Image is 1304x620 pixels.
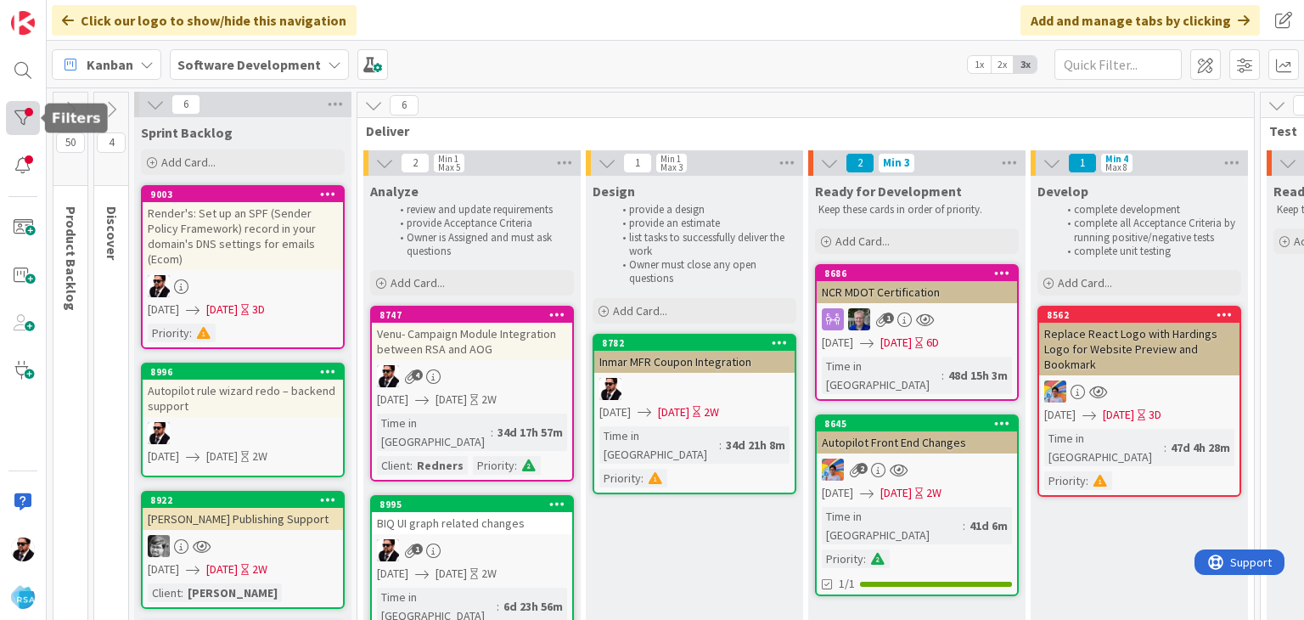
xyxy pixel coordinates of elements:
b: Software Development [177,56,321,73]
div: Priority [1044,471,1086,490]
img: avatar [11,585,35,609]
div: [PERSON_NAME] Publishing Support [143,508,343,530]
span: : [941,366,944,385]
div: Time in [GEOGRAPHIC_DATA] [822,357,941,394]
li: provide an estimate [613,217,794,230]
li: provide Acceptance Criteria [391,217,571,230]
div: Min 3 [883,159,910,167]
span: 2 [846,153,874,173]
h5: Filters [52,110,101,127]
div: Replace React Logo with Hardings Logo for Website Preview and Bookmark [1039,323,1239,375]
li: Owner must close any open questions [613,258,794,286]
div: 8996Autopilot rule wizard redo – backend support [143,364,343,417]
div: JK [1039,380,1239,403]
span: [DATE] [148,448,179,465]
span: 6 [171,94,200,115]
div: 9003 [150,189,343,200]
div: BIQ UI graph related changes [372,512,572,534]
span: Analyze [370,183,419,200]
span: [DATE] [148,561,179,578]
img: AC [148,275,170,297]
div: Add and manage tabs by clicking [1020,5,1260,36]
div: 2W [252,448,267,465]
span: 50 [56,132,85,153]
div: 8995 [379,499,572,510]
div: 8747Venu- Campaign Module Integration between RSA and AOG [372,307,572,360]
span: [DATE] [880,484,912,502]
div: 2W [481,391,497,409]
span: Product Backlog [63,206,80,311]
div: AC [143,422,343,444]
span: 1 [883,313,894,324]
div: 8747 [372,307,572,323]
span: Add Card... [391,275,445,290]
div: 8747 [379,309,572,321]
span: 1x [968,56,991,73]
span: Design [593,183,635,200]
div: 34d 17h 57m [493,423,567,442]
span: [DATE] [206,561,238,578]
div: 8922[PERSON_NAME] Publishing Support [143,493,343,530]
a: 9003Render's: Set up an SPF (Sender Policy Framework) record in your domain's DNS settings for em... [141,185,345,349]
div: 34d 21h 8m [722,436,790,454]
div: 48d 15h 3m [944,366,1012,385]
span: Add Card... [1058,275,1112,290]
span: [DATE] [436,391,467,409]
span: 4 [412,369,423,380]
div: 8562 [1039,307,1239,323]
div: 8645Autopilot Front End Changes [817,416,1017,454]
div: AC [372,539,572,561]
a: 8686NCR MDOT CertificationRT[DATE][DATE]6DTime in [GEOGRAPHIC_DATA]:48d 15h 3m [815,264,1019,401]
div: Click our logo to show/hide this navigation [52,5,357,36]
div: 8995 [372,497,572,512]
span: Sprint Backlog [141,124,233,141]
a: 8645Autopilot Front End ChangesJK[DATE][DATE]2WTime in [GEOGRAPHIC_DATA]:41d 6mPriority:1/1 [815,414,1019,596]
div: 8996 [143,364,343,380]
span: 3x [1014,56,1037,73]
span: 2x [991,56,1014,73]
div: Max 5 [438,163,460,172]
div: 8562Replace React Logo with Hardings Logo for Website Preview and Bookmark [1039,307,1239,375]
div: Inmar MFR Coupon Integration [594,351,795,373]
span: 1 [1068,153,1097,173]
div: 8782Inmar MFR Coupon Integration [594,335,795,373]
li: review and update requirements [391,203,571,217]
div: Max 8 [1105,163,1127,172]
div: Redners [413,456,468,475]
img: AC [377,539,399,561]
div: 8562 [1047,309,1239,321]
div: 2W [481,565,497,583]
div: Max 3 [660,163,683,172]
img: JK [1044,380,1066,403]
input: Quick Filter... [1054,49,1182,80]
div: 8922 [150,494,343,506]
span: 6 [390,95,419,116]
div: Autopilot rule wizard redo – backend support [143,380,343,417]
div: 8686 [824,268,1017,279]
img: KS [148,535,170,557]
img: AC [599,378,621,400]
span: : [719,436,722,454]
span: 1 [623,153,652,173]
a: 8996Autopilot rule wizard redo – backend supportAC[DATE][DATE]2W [141,363,345,477]
span: [DATE] [658,403,689,421]
div: Priority [473,456,514,475]
div: 8645 [824,418,1017,430]
img: AC [148,422,170,444]
span: 2 [401,153,430,173]
li: complete all Acceptance Criteria by running positive/negative tests [1058,217,1239,245]
span: [DATE] [599,403,631,421]
span: [DATE] [377,565,408,583]
li: list tasks to successfully deliver the work [613,231,794,259]
span: : [491,423,493,442]
div: RT [817,308,1017,330]
a: 8922[PERSON_NAME] Publishing SupportKS[DATE][DATE]2WClient:[PERSON_NAME] [141,491,345,609]
div: Venu- Campaign Module Integration between RSA and AOG [372,323,572,360]
span: [DATE] [148,301,179,318]
span: : [1086,471,1088,490]
span: 2 [857,463,868,474]
div: Min 1 [660,155,681,163]
span: Add Card... [613,303,667,318]
div: Time in [GEOGRAPHIC_DATA] [599,426,719,464]
div: Client [377,456,410,475]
